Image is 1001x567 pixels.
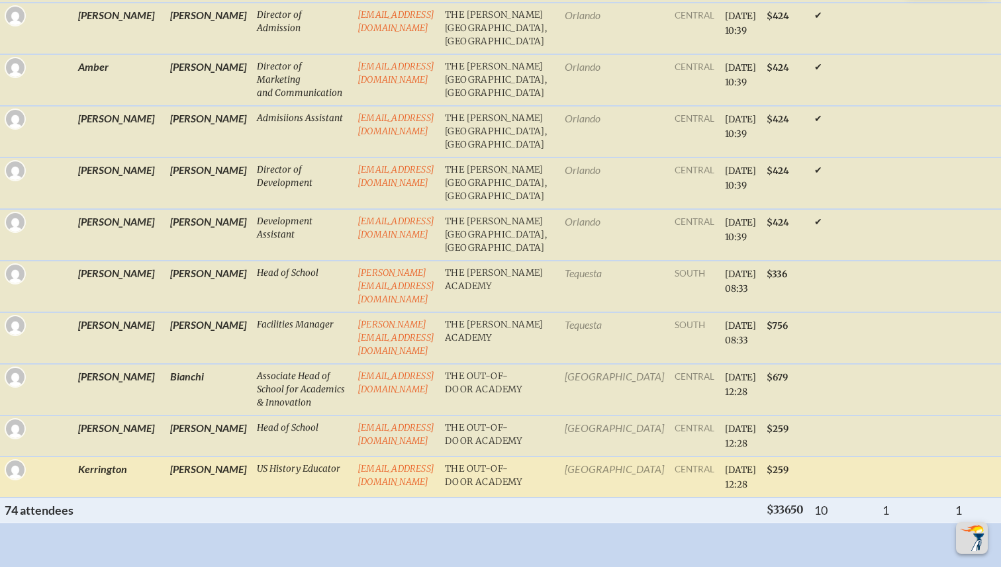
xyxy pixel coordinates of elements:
[669,312,720,364] td: south
[252,106,352,157] td: Admisiions Assistant
[669,457,720,498] td: central
[559,261,669,312] td: Tequesta
[814,112,822,124] span: ✔
[959,525,985,551] img: To the top
[6,265,24,283] img: Gravatar
[6,213,24,232] img: Gravatar
[669,364,720,415] td: central
[559,312,669,364] td: Tequesta
[73,312,165,364] td: [PERSON_NAME]
[73,106,165,157] td: [PERSON_NAME]
[669,415,720,457] td: central
[440,364,559,415] td: The Out-of-Door Academy
[358,371,434,395] a: [EMAIL_ADDRESS][DOMAIN_NAME]
[252,312,352,364] td: Facilities Manager
[725,114,756,140] span: [DATE] 10:39
[559,3,669,54] td: Orlando
[877,498,950,523] th: 1
[669,209,720,261] td: central
[559,157,669,209] td: Orlando
[252,261,352,312] td: Head of School
[767,269,787,280] span: $336
[767,217,789,228] span: $424
[73,209,165,261] td: [PERSON_NAME]
[6,58,24,77] img: Gravatar
[767,165,789,177] span: $424
[725,372,756,398] span: [DATE] 12:28
[559,106,669,157] td: Orlando
[252,415,352,457] td: Head of School
[440,312,559,364] td: The [PERSON_NAME] Academy
[440,457,559,498] td: The Out-of-Door Academy
[440,54,559,106] td: The [PERSON_NAME][GEOGRAPHIC_DATA], [GEOGRAPHIC_DATA]
[6,460,24,479] img: Gravatar
[814,61,822,73] span: ✔
[252,364,352,415] td: Associate Head of School for Academics & Innovation
[165,457,252,498] td: [PERSON_NAME]
[73,364,165,415] td: [PERSON_NAME]
[767,11,789,22] span: $424
[165,54,252,106] td: [PERSON_NAME]
[725,423,756,449] span: [DATE] 12:28
[767,423,788,435] span: $259
[73,3,165,54] td: [PERSON_NAME]
[669,157,720,209] td: central
[809,498,877,523] th: 10
[252,157,352,209] td: Director of Development
[725,62,756,88] span: [DATE] 10:39
[6,316,24,335] img: Gravatar
[559,415,669,457] td: [GEOGRAPHIC_DATA]
[761,498,809,523] th: $33650
[358,319,434,357] a: [PERSON_NAME][EMAIL_ADDRESS][DOMAIN_NAME]
[252,3,352,54] td: Director of Admission
[814,9,822,21] span: ✔
[358,164,434,189] a: [EMAIL_ADDRESS][DOMAIN_NAME]
[165,3,252,54] td: [PERSON_NAME]
[73,157,165,209] td: [PERSON_NAME]
[440,157,559,209] td: The [PERSON_NAME][GEOGRAPHIC_DATA], [GEOGRAPHIC_DATA]
[165,157,252,209] td: [PERSON_NAME]
[767,320,788,331] span: $756
[767,372,788,383] span: $679
[6,7,24,25] img: Gravatar
[767,114,789,125] span: $424
[559,364,669,415] td: [GEOGRAPHIC_DATA]
[358,422,434,447] a: [EMAIL_ADDRESS][DOMAIN_NAME]
[358,112,434,137] a: [EMAIL_ADDRESS][DOMAIN_NAME]
[440,415,559,457] td: The Out-of-Door Academy
[440,106,559,157] td: The [PERSON_NAME][GEOGRAPHIC_DATA], [GEOGRAPHIC_DATA]
[165,415,252,457] td: [PERSON_NAME]
[165,261,252,312] td: [PERSON_NAME]
[252,209,352,261] td: Development Assistant
[559,209,669,261] td: Orlando
[6,110,24,128] img: Gravatar
[669,54,720,106] td: central
[559,457,669,498] td: [GEOGRAPHIC_DATA]
[814,216,822,228] span: ✔
[73,261,165,312] td: [PERSON_NAME]
[358,216,434,240] a: [EMAIL_ADDRESS][DOMAIN_NAME]
[358,267,434,305] a: [PERSON_NAME][EMAIL_ADDRESS][DOMAIN_NAME]
[725,165,756,191] span: [DATE] 10:39
[252,457,352,498] td: US History Educator
[669,3,720,54] td: central
[252,54,352,106] td: Director of Marketing and Communication
[6,368,24,386] img: Gravatar
[165,106,252,157] td: [PERSON_NAME]
[725,320,756,346] span: [DATE] 08:33
[165,364,252,415] td: Bianchi
[725,11,756,36] span: [DATE] 10:39
[440,209,559,261] td: The [PERSON_NAME][GEOGRAPHIC_DATA], [GEOGRAPHIC_DATA]
[73,54,165,106] td: Amber
[6,161,24,180] img: Gravatar
[73,457,165,498] td: Kerrington
[6,419,24,438] img: Gravatar
[725,464,756,490] span: [DATE] 12:28
[358,61,434,85] a: [EMAIL_ADDRESS][DOMAIN_NAME]
[725,217,756,243] span: [DATE] 10:39
[814,164,822,176] span: ✔
[440,3,559,54] td: The [PERSON_NAME][GEOGRAPHIC_DATA], [GEOGRAPHIC_DATA]
[165,312,252,364] td: [PERSON_NAME]
[440,261,559,312] td: The [PERSON_NAME] Academy
[358,463,434,488] a: [EMAIL_ADDRESS][DOMAIN_NAME]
